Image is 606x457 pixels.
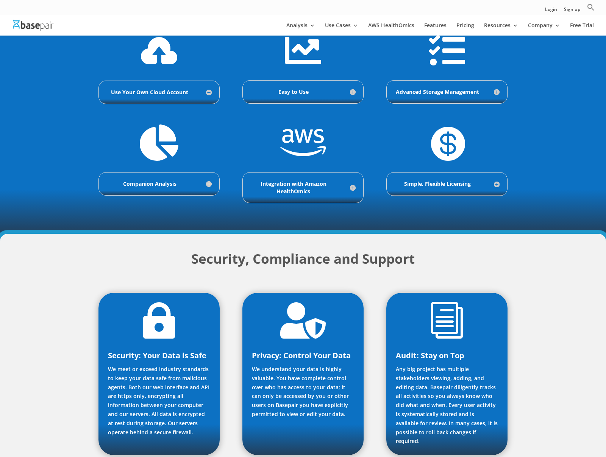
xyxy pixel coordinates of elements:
[13,20,53,31] img: Basepair
[424,23,447,36] a: Features
[587,3,595,11] svg: Search
[545,7,557,15] a: Login
[285,33,321,69] span: 
[108,350,206,361] span: Security: Your Data is Safe
[396,350,464,361] span: Audit: Stay on Top
[484,23,518,36] a: Resources
[191,250,415,267] strong: Security, Compliance and Support
[570,23,594,36] a: Free Trial
[396,365,498,446] p: Any big project has multiple stakeholders viewing, adding, and editing data. Basepair diligently ...
[252,350,351,361] span: Privacy: Control Your Data
[141,33,177,69] span: 
[568,419,597,448] iframe: Drift Widget Chat Controller
[108,365,210,437] p: We meet or exceed industry standards to keep your data safe from malicious agents. Both our web i...
[325,23,358,36] a: Use Cases
[141,302,177,339] span: 
[394,88,500,96] h5: Advanced Storage Management
[280,302,326,339] span: 
[528,23,560,36] a: Company
[286,23,315,36] a: Analysis
[587,3,595,15] a: Search Icon Link
[140,124,178,161] span: 
[564,7,580,15] a: Sign up
[252,365,354,419] p: We understand your data is highly valuable. You have complete control over who has access to your...
[250,180,356,196] h5: Integration with Amazon HealthOmics
[106,89,212,96] h5: Use Your Own Cloud Account
[394,180,500,188] h5: Simple, Flexible Licensing
[429,33,465,69] span: 
[250,88,356,96] h5: Easy to Use
[106,180,212,188] h5: Companion Analysis
[368,23,414,36] a: AWS HealthOmics
[429,302,465,339] span: i
[280,124,326,161] span: 
[429,124,465,161] span: 
[456,23,474,36] a: Pricing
